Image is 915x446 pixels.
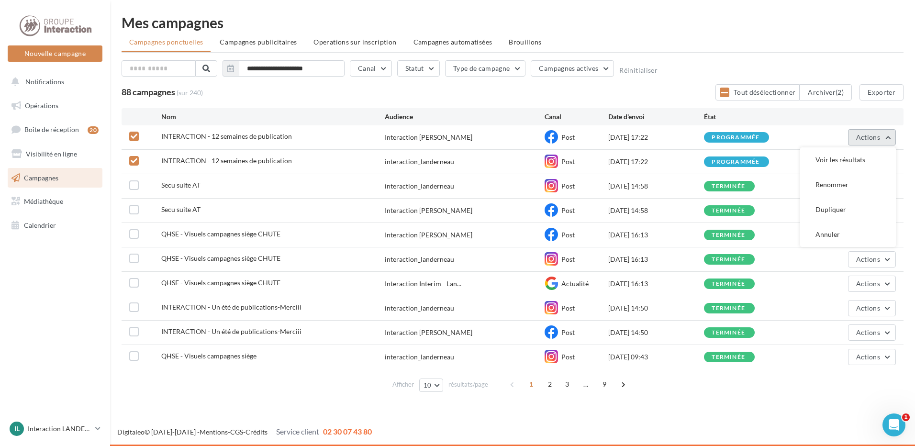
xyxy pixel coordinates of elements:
div: terminée [712,232,745,238]
span: Post [561,304,575,312]
span: Actions [856,328,880,336]
a: Boîte de réception20 [6,119,104,140]
span: Campagnes actives [539,64,598,72]
button: Voir les résultats [800,147,896,172]
div: Interaction [PERSON_NAME] [385,230,472,240]
div: terminée [712,256,745,263]
div: Date d'envoi [608,112,704,122]
button: Actions [848,300,896,316]
span: Post [561,133,575,141]
div: interaction_landerneau [385,181,454,191]
button: Actions [848,324,896,341]
div: [DATE] 14:50 [608,328,704,337]
div: interaction_landerneau [385,255,454,264]
span: 3 [559,377,575,392]
span: Post [561,206,575,214]
div: [DATE] 17:22 [608,157,704,167]
button: Exporter [859,84,904,100]
button: Campagnes actives [531,60,614,77]
span: INTERACTION - 12 semaines de publication [161,156,292,165]
button: Actions [848,129,896,145]
a: CGS [230,428,243,436]
span: QHSE - Visuels campagnes siège CHUTE [161,279,280,287]
button: Archiver(2) [800,84,852,100]
div: Audience [385,112,545,122]
span: Médiathèque [24,197,63,205]
div: État [704,112,800,122]
span: Actualité [561,279,589,288]
div: [DATE] 14:58 [608,181,704,191]
span: Actions [856,279,880,288]
div: Canal [545,112,608,122]
a: Calendrier [6,215,104,235]
span: Actions [856,304,880,312]
iframe: Intercom live chat [882,413,905,436]
span: Interaction Interim - Lan... [385,279,461,289]
span: Notifications [25,78,64,86]
button: Réinitialiser [619,67,658,74]
span: Secu suite AT [161,181,201,189]
button: Nouvelle campagne [8,45,102,62]
span: (sur 240) [177,88,203,98]
div: interaction_landerneau [385,352,454,362]
div: terminée [712,305,745,312]
div: Mes campagnes [122,15,904,30]
span: QHSE - Visuels campagnes siège CHUTE [161,230,280,238]
div: [DATE] 09:43 [608,352,704,362]
span: INTERACTION - Un été de publications-Merciii [161,327,301,335]
span: INTERACTION - 12 semaines de publication [161,132,292,140]
div: [DATE] 16:13 [608,255,704,264]
span: QHSE - Visuels campagnes siège [161,352,257,360]
span: Actions [856,133,880,141]
span: Post [561,231,575,239]
div: terminée [712,281,745,287]
div: [DATE] 14:58 [608,206,704,215]
span: INTERACTION - Un été de publications-Merciii [161,303,301,311]
div: terminée [712,183,745,190]
span: Actions [856,353,880,361]
div: Nom [161,112,385,122]
span: © [DATE]-[DATE] - - - [117,428,372,436]
button: Actions [848,251,896,268]
span: Secu suite AT [161,205,201,213]
button: Statut [397,60,440,77]
a: Crédits [245,428,268,436]
div: interaction_landerneau [385,303,454,313]
span: 10 [424,381,432,389]
span: Campagnes publicitaires [220,38,297,46]
button: Annuler [800,222,896,247]
span: Campagnes [24,173,58,181]
a: Médiathèque [6,191,104,212]
div: [DATE] 16:13 [608,230,704,240]
span: Post [561,328,575,336]
button: Dupliquer [800,197,896,222]
div: Interaction [PERSON_NAME] [385,133,472,142]
span: Operations sur inscription [313,38,396,46]
span: (2) [836,88,844,96]
span: 88 campagnes [122,87,175,97]
button: Actions [848,349,896,365]
button: 10 [419,379,444,392]
div: [DATE] 16:13 [608,279,704,289]
button: Tout désélectionner [715,84,800,100]
div: terminée [712,354,745,360]
button: Notifications [6,72,100,92]
div: Interaction [PERSON_NAME] [385,328,472,337]
span: Opérations [25,101,58,110]
span: 02 30 07 43 80 [323,427,372,436]
div: interaction_landerneau [385,157,454,167]
span: Post [561,255,575,263]
span: Actions [856,255,880,263]
a: IL Interaction LANDERNEAU [8,420,102,438]
a: Mentions [200,428,228,436]
span: Visibilité en ligne [26,150,77,158]
span: Boîte de réception [24,125,79,134]
span: Service client [276,427,319,436]
div: Interaction [PERSON_NAME] [385,206,472,215]
div: 20 [88,126,99,134]
span: Calendrier [24,221,56,229]
button: Canal [350,60,392,77]
a: Campagnes [6,168,104,188]
span: 9 [597,377,612,392]
span: résultats/page [448,380,488,389]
